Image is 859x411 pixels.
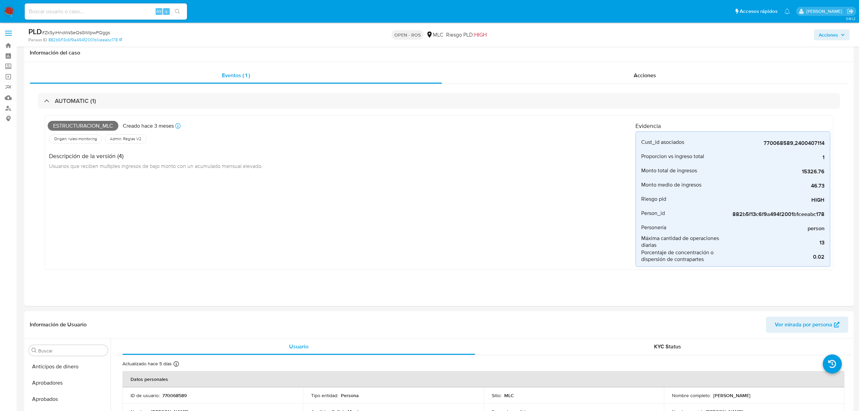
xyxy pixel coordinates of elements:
[814,29,850,40] button: Acciones
[775,317,832,333] span: Ver mirada por persona
[31,348,37,353] button: Buscar
[28,37,47,43] b: Person ID
[766,317,848,333] button: Ver mirada por persona
[30,321,87,328] h1: Información de Usuario
[30,49,848,56] h1: Información del caso
[492,392,502,398] p: Sitio :
[26,359,111,375] button: Anticipos de dinero
[55,97,96,105] h3: AUTOMATIC (1)
[222,71,250,79] span: Eventos ( 1 )
[131,392,160,398] p: ID de usuario :
[311,392,338,398] p: Tipo entidad :
[122,361,172,367] p: Actualizado hace 5 días
[634,71,656,79] span: Acciones
[784,8,790,14] a: Notificaciones
[341,392,359,398] p: Persona
[48,37,122,43] a: 882b5f13c6f9a494f2001b1ceeabc178
[38,348,105,354] input: Buscar
[123,122,174,130] p: Creado hace 3 meses
[42,29,110,36] span: # ZkSyiHnoWsSeQsGWIpwPQggs
[165,8,167,15] span: s
[122,371,844,387] th: Datos personales
[109,136,142,142] span: Admin. Reglas V2
[474,31,487,39] span: HIGH
[504,392,514,398] p: MLC
[806,8,844,15] p: valentina.fiuri@mercadolibre.com
[392,30,423,40] p: OPEN - ROS
[49,162,263,170] span: Usuarios que reciben multiples ingresos de bajo monto con un acumulado mensual elevado.
[672,392,711,398] p: Nombre completo :
[28,26,42,37] b: PLD
[713,392,750,398] p: [PERSON_NAME]
[654,343,681,350] span: KYC Status
[26,375,111,391] button: Aprobadores
[38,93,840,109] div: AUTOMATIC (1)
[446,31,487,39] span: Riesgo PLD:
[26,391,111,407] button: Aprobados
[25,7,187,16] input: Buscar usuario o caso...
[819,29,838,40] span: Acciones
[162,392,187,398] p: 770068589
[740,8,777,15] span: Accesos rápidos
[53,136,98,142] span: Origen: rules-monitoring
[847,8,854,15] a: Salir
[289,343,308,350] span: Usuario
[49,152,263,160] h4: Descripción de la versión (4)
[156,8,162,15] span: Alt
[48,121,118,131] span: Estructuracion_mlc
[170,7,184,16] button: search-icon
[426,31,443,39] div: MLC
